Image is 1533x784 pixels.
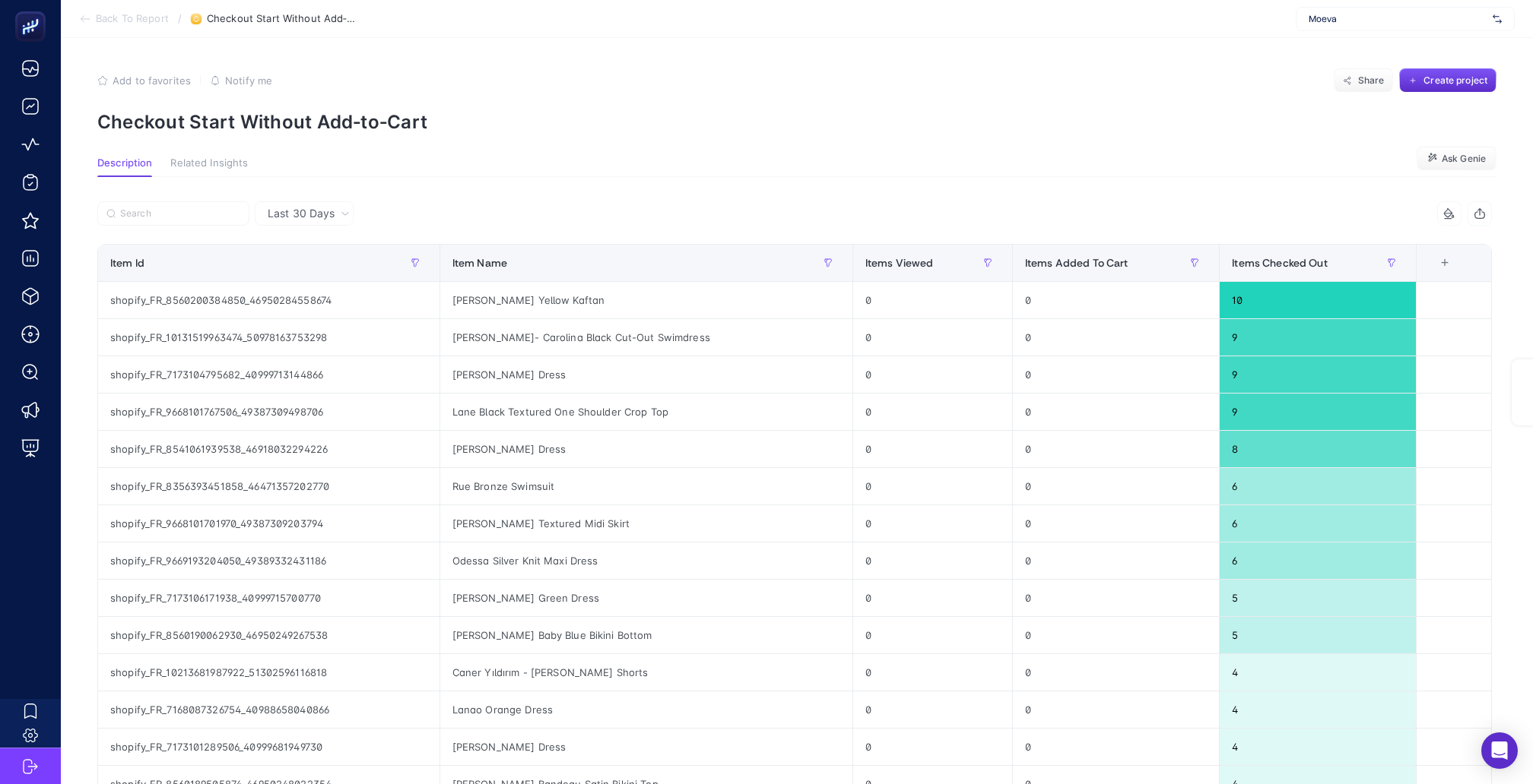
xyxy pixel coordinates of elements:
[853,617,1012,653] div: 0
[865,257,934,269] span: Items Viewed
[1358,74,1385,87] span: Share
[98,394,440,430] div: shopify_FR_9668101767506_49387309498706
[207,13,359,25] span: Checkout Start Without Add‑to‑Cart
[1430,257,1459,269] div: +
[1013,617,1219,653] div: 0
[170,157,248,169] span: Related Insights
[853,282,1012,318] div: 0
[440,431,852,467] div: [PERSON_NAME] Dress
[440,505,852,542] div: [PERSON_NAME] Textured Midi Skirt
[1013,729,1219,765] div: 0
[1417,147,1496,171] button: Ask Genie
[452,257,507,269] span: Item Name
[440,580,852,616] div: [PERSON_NAME] Green Dress
[98,729,440,765] div: shopify_FR_7173101289506_40999681949730
[97,157,152,169] span: Description
[110,257,144,269] span: Item Id
[1013,691,1219,728] div: 0
[440,282,852,318] div: [PERSON_NAME] Yellow Kaftan
[440,654,852,691] div: Caner Yıldırım - [PERSON_NAME] Shorts
[1013,394,1219,430] div: 0
[97,74,191,87] button: Add to favorites
[853,394,1012,430] div: 0
[96,13,169,25] span: Back To Report
[1220,282,1416,318] div: 10
[98,282,440,318] div: shopify_FR_8560200384850_46950284558674
[1423,74,1487,87] span: Create project
[853,505,1012,542] div: 0
[853,319,1012,356] div: 0
[1013,654,1219,691] div: 0
[1013,580,1219,616] div: 0
[440,319,852,356] div: [PERSON_NAME]- Carolina Black Cut-Out Swimdress
[1220,431,1416,467] div: 8
[853,468,1012,504] div: 0
[1220,729,1416,765] div: 4
[1220,394,1416,430] div: 9
[853,729,1012,765] div: 0
[1220,319,1416,356] div: 9
[1334,68,1393,93] button: Share
[1481,732,1518,769] div: Open Intercom Messenger
[98,542,440,579] div: shopify_FR_9669193204050_49389332431186
[178,12,182,24] span: /
[97,111,1496,133] p: Checkout Start Without Add‑to‑Cart
[98,431,440,467] div: shopify_FR_8541061939538_46918032294226
[97,157,152,177] button: Description
[1429,257,1441,290] div: 5 items selected
[1013,356,1219,393] div: 0
[440,356,852,393] div: [PERSON_NAME] Dress
[98,691,440,728] div: shopify_FR_7168087326754_40988658040866
[1309,13,1487,25] span: Moeva
[98,617,440,653] div: shopify_FR_8560190062930_46950249267538
[98,356,440,393] div: shopify_FR_7173104795682_40999713144866
[113,74,191,87] span: Add to favorites
[1220,468,1416,504] div: 6
[440,468,852,504] div: Rue Bronze Swimsuit
[98,580,440,616] div: shopify_FR_7173106171938_40999715700770
[1013,282,1219,318] div: 0
[853,542,1012,579] div: 0
[98,654,440,691] div: shopify_FR_10213681987922_51302596116818
[853,356,1012,393] div: 0
[853,431,1012,467] div: 0
[98,468,440,504] div: shopify_FR_8356393451858_46471357202770
[1013,542,1219,579] div: 0
[1220,505,1416,542] div: 6
[1013,468,1219,504] div: 0
[440,729,852,765] div: [PERSON_NAME] Dress
[1220,356,1416,393] div: 9
[268,206,335,221] span: Last 30 Days
[440,394,852,430] div: Lane Black Textured One Shoulder Crop Top
[1013,319,1219,356] div: 0
[1220,617,1416,653] div: 5
[1013,431,1219,467] div: 0
[225,74,272,87] span: Notify me
[1493,11,1502,27] img: svg%3e
[1220,542,1416,579] div: 6
[120,208,240,220] input: Search
[1025,257,1128,269] span: Items Added To Cart
[1399,68,1496,93] button: Create project
[98,319,440,356] div: shopify_FR_10131519963474_50978163753298
[853,654,1012,691] div: 0
[853,580,1012,616] div: 0
[1232,257,1327,269] span: Items Checked Out
[170,157,248,177] button: Related Insights
[1220,691,1416,728] div: 4
[1220,580,1416,616] div: 5
[440,617,852,653] div: [PERSON_NAME] Baby Blue Bikini Bottom
[1220,654,1416,691] div: 4
[440,542,852,579] div: Odessa Silver Knit Maxi Dress
[98,505,440,542] div: shopify_FR_9668101701970_49387309203794
[853,691,1012,728] div: 0
[440,691,852,728] div: Lanao Orange Dress
[1442,153,1486,165] span: Ask Genie
[1013,505,1219,542] div: 0
[210,74,272,87] button: Notify me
